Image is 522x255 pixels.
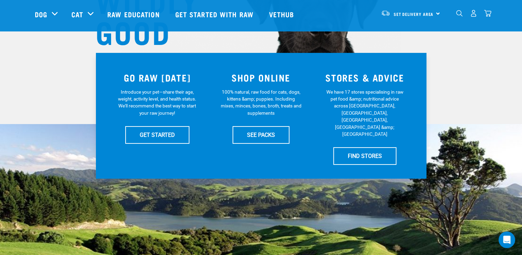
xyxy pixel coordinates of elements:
a: FIND STORES [333,147,396,164]
img: user.png [470,10,477,17]
h3: GO RAW [DATE] [110,72,205,83]
img: van-moving.png [381,10,390,16]
h3: STORES & ADVICE [317,72,413,83]
a: Dog [35,9,47,19]
a: Cat [71,9,83,19]
h3: SHOP ONLINE [213,72,309,83]
p: We have 17 stores specialising in raw pet food &amp; nutritional advice across [GEOGRAPHIC_DATA],... [324,88,405,138]
img: home-icon-1@2x.png [456,10,463,17]
span: Set Delivery Area [394,13,434,15]
a: GET STARTED [125,126,189,143]
a: Vethub [262,0,303,28]
div: Open Intercom Messenger [499,232,515,248]
a: SEE PACKS [233,126,289,143]
a: Get started with Raw [168,0,262,28]
img: home-icon@2x.png [484,10,491,17]
p: 100% natural, raw food for cats, dogs, kittens &amp; puppies. Including mixes, minces, bones, bro... [220,88,302,117]
a: Raw Education [100,0,168,28]
p: Introduce your pet—share their age, weight, activity level, and health status. We'll recommend th... [117,88,198,117]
